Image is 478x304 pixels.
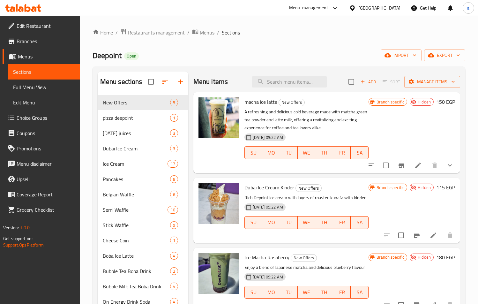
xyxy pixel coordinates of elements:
[20,224,30,232] span: 1.0.0
[158,74,173,89] span: Sort sections
[298,146,315,159] button: WE
[351,216,368,229] button: SA
[424,49,465,61] button: export
[280,146,298,159] button: TU
[103,191,170,198] div: Belgian Waffle
[247,148,260,157] span: SU
[364,158,379,173] button: sort-choices
[93,48,122,63] span: Deepoint
[409,228,424,243] button: Branch-specific-item
[283,288,295,297] span: TU
[222,29,240,36] span: Sections
[198,253,239,294] img: Ice Macha Raspberry
[351,146,368,159] button: SA
[103,99,170,106] span: New Offers
[168,161,177,167] span: 17
[17,206,75,214] span: Grocery Checklist
[17,175,75,183] span: Upsell
[3,156,80,171] a: Menu disclaimer
[244,146,262,159] button: SU
[124,53,139,59] span: Open
[98,171,188,187] div: Pancakes8
[298,216,315,229] button: WE
[98,125,188,141] div: [DATE] juices3
[170,175,178,183] div: items
[353,288,366,297] span: SA
[295,184,322,192] div: New Offers
[3,224,19,232] span: Version:
[336,288,348,297] span: FR
[315,286,333,299] button: TH
[265,288,277,297] span: MO
[244,263,369,271] p: Enjoy a blend of Japanese matcha and delicious blueberry flavour
[283,218,295,227] span: TU
[170,145,178,152] div: items
[436,183,455,192] h6: 115 EGP
[244,286,262,299] button: SU
[374,185,407,191] span: Branch specific
[8,95,80,110] a: Edit Menu
[103,283,170,290] div: Bubble Milk Tea Boba Drink
[13,83,75,91] span: Full Menu View
[289,4,328,12] div: Menu-management
[170,284,178,290] span: 4
[17,145,75,152] span: Promotions
[381,49,422,61] button: import
[170,176,178,182] span: 8
[103,129,170,137] span: [DATE] juices
[442,228,458,243] button: delete
[198,183,239,224] img: Dubai Ice Cream Kinder
[103,267,170,275] span: Bubble Tea Boba Drink
[353,218,366,227] span: SA
[170,238,178,244] span: 1
[265,218,277,227] span: MO
[120,28,185,37] a: Restaurants management
[98,263,188,279] div: Bubble Tea Boba Drink2
[247,288,260,297] span: SU
[279,99,305,106] div: New Offers
[170,237,178,244] div: items
[315,146,333,159] button: TH
[3,110,80,125] a: Choice Groups
[170,222,178,228] span: 9
[333,286,351,299] button: FR
[386,51,416,59] span: import
[336,148,348,157] span: FR
[262,216,280,229] button: MO
[280,216,298,229] button: TU
[116,29,118,36] li: /
[103,160,168,168] span: Ice Cream
[244,194,369,202] p: Rich Depoint ice cream with layers of roasted kunafa with kinder
[168,160,178,168] div: items
[103,145,170,152] span: Dubai Ice Cream
[3,234,33,243] span: Get support on:
[170,268,178,274] span: 2
[198,97,239,138] img: macha ice latte
[17,114,75,122] span: Choice Groups
[244,183,294,192] span: Dubai Ice Cream Kinder
[414,162,422,169] a: Edit menu item
[436,253,455,262] h6: 180 EGP
[98,187,188,202] div: Belgian Waffle6
[170,252,178,260] div: items
[315,216,333,229] button: TH
[262,286,280,299] button: MO
[291,254,317,262] div: New Offers
[13,99,75,106] span: Edit Menu
[100,77,142,87] h2: Menu sections
[17,129,75,137] span: Coupons
[3,202,80,217] a: Grocery Checklist
[250,274,286,280] span: [DATE] 09:22 AM
[394,158,409,173] button: Branch-specific-item
[128,29,185,36] span: Restaurants management
[173,74,188,89] button: Add section
[192,28,214,37] a: Menus
[250,134,286,141] span: [DATE] 09:22 AM
[351,286,368,299] button: SA
[98,248,188,263] div: Boba Ice Latte4
[415,185,433,191] span: Hidden
[250,204,286,210] span: [DATE] 09:22 AM
[170,129,178,137] div: items
[265,148,277,157] span: MO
